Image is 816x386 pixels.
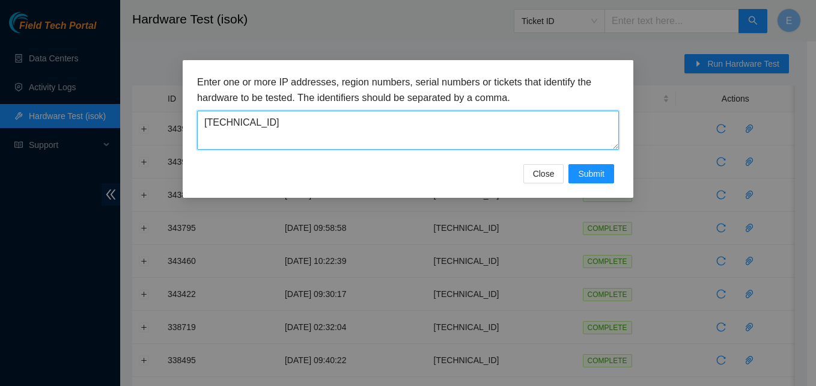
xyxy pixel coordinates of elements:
[568,164,614,183] button: Submit
[523,164,564,183] button: Close
[197,75,619,105] h3: Enter one or more IP addresses, region numbers, serial numbers or tickets that identify the hardw...
[197,111,619,150] textarea: [TECHNICAL_ID]
[578,167,604,180] span: Submit
[533,167,555,180] span: Close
